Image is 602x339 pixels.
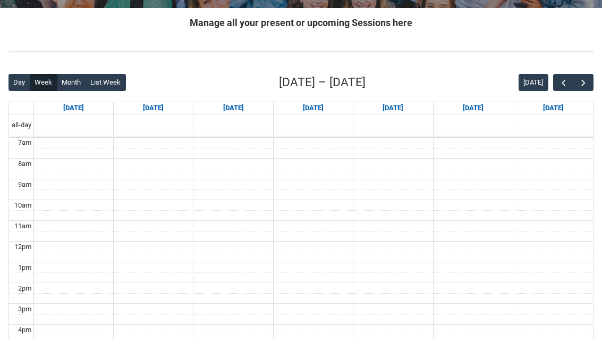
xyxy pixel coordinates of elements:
[16,138,33,147] div: 7am
[86,74,126,91] button: List Week
[301,102,326,114] a: Go to September 10, 2025
[9,47,593,57] img: REDU_GREY_LINE
[16,263,33,272] div: 1pm
[380,102,405,114] a: Go to September 11, 2025
[141,102,166,114] a: Go to September 8, 2025
[10,120,33,130] span: all-day
[541,102,566,114] a: Go to September 13, 2025
[461,102,486,114] a: Go to September 12, 2025
[16,284,33,293] div: 2pm
[16,304,33,314] div: 3pm
[12,201,33,210] div: 10am
[12,221,33,231] div: 11am
[9,16,593,30] h2: Manage all your present or upcoming Sessions here
[61,102,86,114] a: Go to September 7, 2025
[57,74,86,91] button: Month
[12,242,33,252] div: 12pm
[573,74,593,92] button: Next Week
[519,74,548,91] button: [DATE]
[16,180,33,189] div: 9am
[279,74,366,90] h2: [DATE] – [DATE]
[30,74,57,91] button: Week
[553,74,573,92] button: Previous Week
[9,74,30,91] button: Day
[16,159,33,169] div: 8am
[221,102,246,114] a: Go to September 9, 2025
[16,325,33,335] div: 4pm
